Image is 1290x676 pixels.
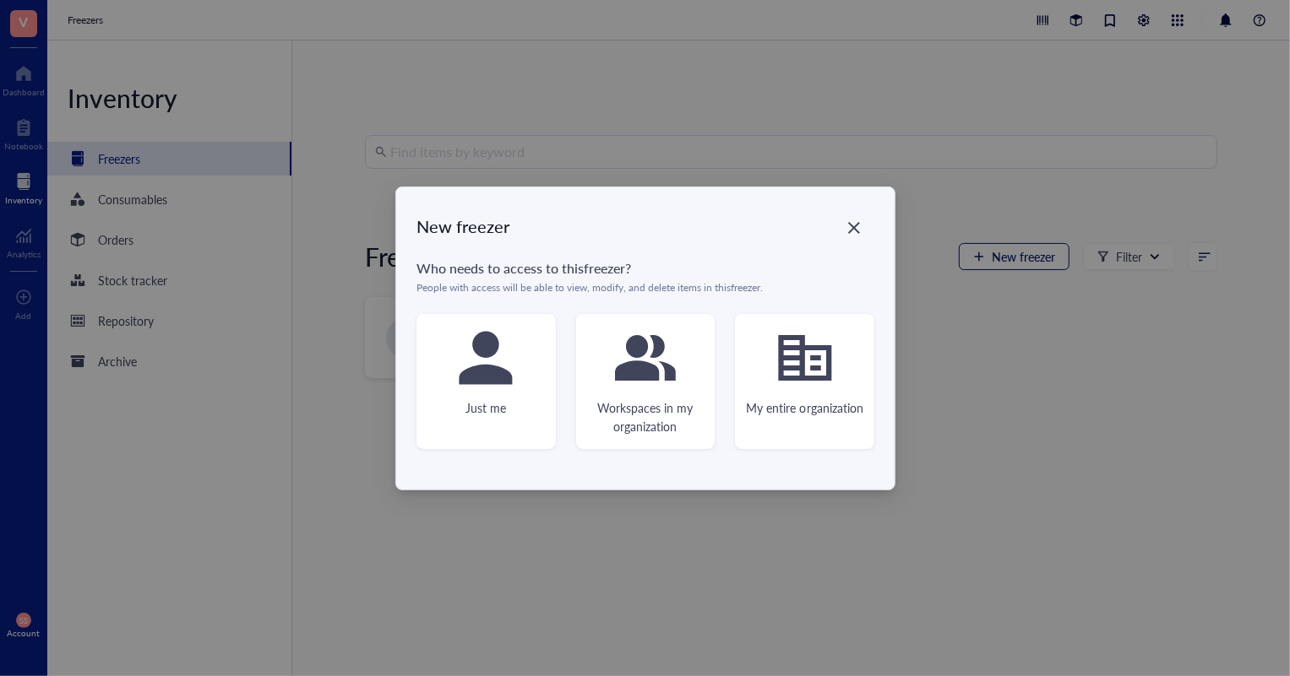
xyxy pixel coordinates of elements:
div: Who needs to access to this freezer ? [416,258,874,279]
div: Workspaces in my organization [582,398,708,435]
span: Close [841,218,868,238]
div: Just me [465,398,506,417]
div: People with access will be able to view, modify, and delete items in this freezer . [416,282,874,294]
div: My entire organization [746,398,863,417]
button: Close [841,214,868,241]
div: New freezer [416,214,874,238]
